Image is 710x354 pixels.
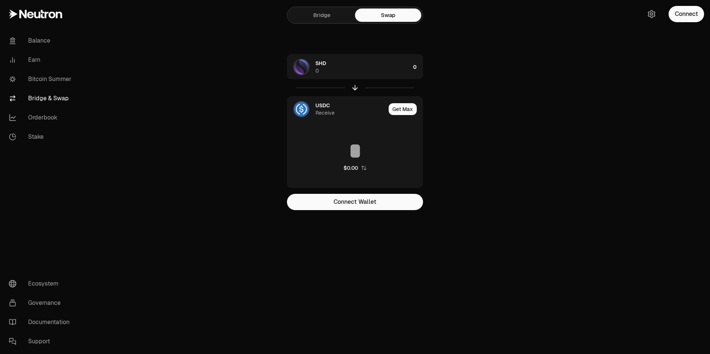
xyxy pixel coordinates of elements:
[3,108,80,127] a: Orderbook
[413,54,423,80] div: 0
[315,67,319,74] div: 0
[287,97,386,122] div: USDC LogoUSDCReceive
[3,332,80,351] a: Support
[287,54,423,80] button: SHD LogoSHD00
[315,109,335,117] div: Receive
[3,31,80,50] a: Balance
[389,103,417,115] button: Get Max
[287,54,410,80] div: SHD LogoSHD0
[315,102,330,109] span: USDC
[3,89,80,108] a: Bridge & Swap
[3,70,80,89] a: Bitcoin Summer
[315,60,326,67] span: SHD
[289,9,355,22] a: Bridge
[3,293,80,313] a: Governance
[669,6,704,22] button: Connect
[355,9,421,22] a: Swap
[344,164,367,172] button: $0.00
[294,102,309,117] img: USDC Logo
[344,164,358,172] div: $0.00
[3,50,80,70] a: Earn
[3,127,80,146] a: Stake
[287,194,423,210] button: Connect Wallet
[294,60,309,74] img: SHD Logo
[3,313,80,332] a: Documentation
[3,274,80,293] a: Ecosystem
